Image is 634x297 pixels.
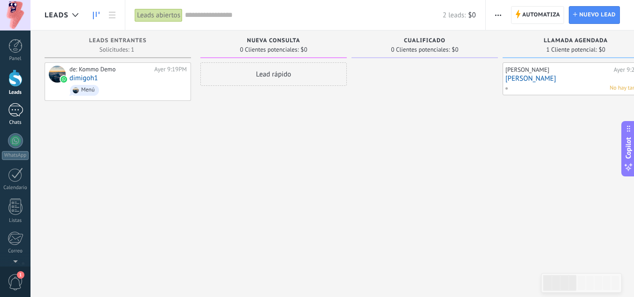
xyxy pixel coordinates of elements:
span: $0 [301,47,307,53]
span: 0 Clientes potenciales: [240,47,298,53]
div: Calendario [2,185,29,191]
span: Cualificado [404,38,446,44]
div: Listas [2,218,29,224]
div: dimigoh1 [49,66,66,83]
span: 1 Cliente potencial: [546,47,597,53]
span: $0 [452,47,458,53]
span: 1 [17,271,24,279]
div: Correo [2,248,29,254]
div: Leads abiertos [135,8,183,22]
div: Menú [81,87,95,93]
div: de: Kommo Demo [69,66,151,73]
button: Más [491,6,505,24]
div: [PERSON_NAME] [505,66,611,74]
div: Leads Entrantes [49,38,186,46]
span: Solicitudes: 1 [99,47,134,53]
span: Copilot [624,137,633,159]
div: Chats [2,120,29,126]
a: Automatiza [511,6,565,24]
span: Leads [45,11,69,20]
span: Automatiza [522,7,560,23]
span: 2 leads: [443,11,466,20]
a: Nuevo lead [569,6,620,24]
span: Nueva consulta [247,38,300,44]
div: Nueva consulta [205,38,342,46]
span: 0 Clientes potenciales: [391,47,450,53]
span: $0 [599,47,605,53]
a: Leads [88,6,104,24]
div: WhatsApp [2,151,29,160]
div: Lead rápido [200,62,347,86]
span: $0 [468,11,476,20]
img: waba.svg [61,76,67,83]
div: Panel [2,56,29,62]
a: Lista [104,6,120,24]
div: Ayer 9:19PM [154,66,187,73]
span: Leads Entrantes [89,38,147,44]
span: Nuevo lead [579,7,616,23]
a: dimigoh1 [69,74,98,82]
div: Leads [2,90,29,96]
div: Cualificado [356,38,493,46]
span: Llamada agendada [544,38,608,44]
